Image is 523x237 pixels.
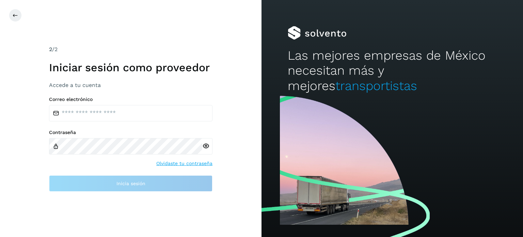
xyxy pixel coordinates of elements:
[116,181,145,186] span: Inicia sesión
[335,78,417,93] span: transportistas
[49,61,212,74] h1: Iniciar sesión como proveedor
[288,48,497,93] h2: Las mejores empresas de México necesitan más y mejores
[49,46,52,53] span: 2
[49,130,212,135] label: Contraseña
[49,175,212,192] button: Inicia sesión
[49,45,212,54] div: /2
[49,82,212,88] h3: Accede a tu cuenta
[156,160,212,167] a: Olvidaste tu contraseña
[49,97,212,102] label: Correo electrónico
